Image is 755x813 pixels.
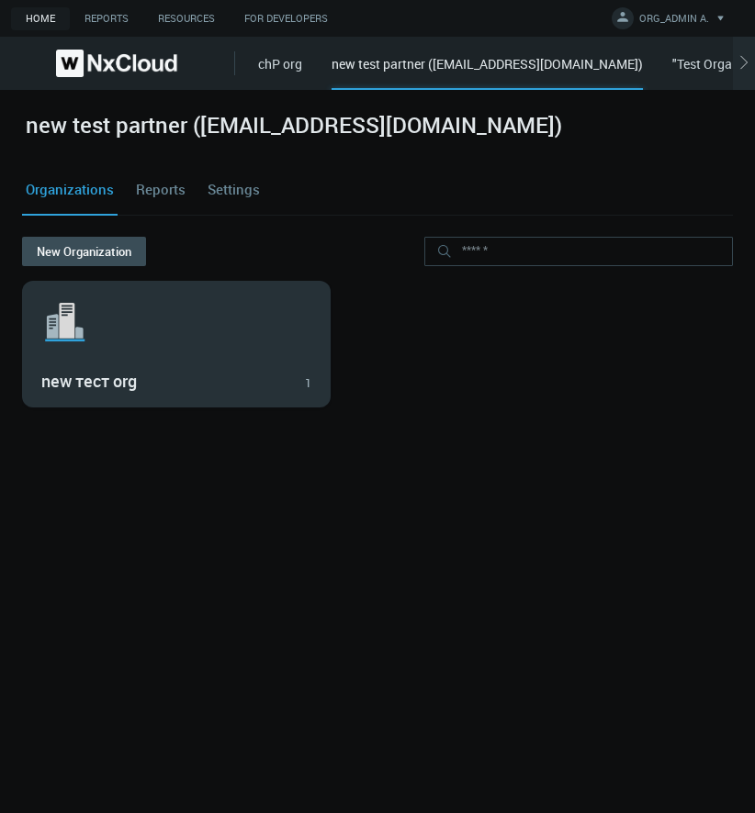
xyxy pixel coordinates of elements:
[22,237,146,266] button: New Organization
[70,7,143,30] a: Reports
[26,112,562,139] h2: new test partner ([EMAIL_ADDRESS][DOMAIN_NAME])
[132,165,189,215] a: Reports
[143,7,230,30] a: Resources
[332,54,643,90] div: new test partner ([EMAIL_ADDRESS][DOMAIN_NAME])
[305,374,311,393] div: 1
[258,55,302,72] a: chP org
[230,7,343,30] a: For Developers
[11,7,70,30] a: Home
[22,165,118,215] a: Organizations
[204,165,264,215] a: Settings
[41,372,285,392] h3: new тест org
[56,50,177,77] img: Nx Cloud logo
[639,11,709,32] span: ORG_ADMIN A.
